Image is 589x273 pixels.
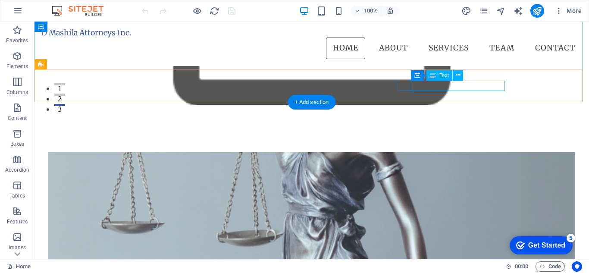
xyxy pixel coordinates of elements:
h6: 100% [364,6,378,16]
button: Click here to leave preview mode and continue editing [192,6,202,16]
i: Reload page [210,6,219,16]
div: 5 [64,2,72,10]
button: text_generator [513,6,523,16]
i: Pages (Ctrl+Alt+S) [479,6,489,16]
button: 100% [351,6,382,16]
p: Content [8,115,27,122]
div: Get Started 5 items remaining, 0% complete [7,4,70,22]
button: 1 [20,62,31,64]
button: navigator [496,6,506,16]
p: Tables [9,192,25,199]
p: Images [9,244,26,251]
h6: Session time [506,261,529,272]
p: Features [7,218,28,225]
button: Code [536,261,565,272]
span: Text [439,73,449,78]
i: On resize automatically adjust zoom level to fit chosen device. [386,7,394,15]
button: publish [530,4,544,18]
i: Design (Ctrl+Alt+Y) [461,6,471,16]
div: Get Started [25,9,63,17]
button: reload [209,6,219,16]
span: Code [539,261,561,272]
button: 3 [20,82,31,85]
p: Favorites [6,37,28,44]
span: : [521,263,522,270]
button: pages [479,6,489,16]
p: Accordion [5,166,29,173]
p: Columns [6,89,28,96]
i: AI Writer [513,6,523,16]
p: Boxes [10,141,25,147]
button: More [551,4,585,18]
a: Click to cancel selection. Double-click to open Pages [7,261,31,272]
i: Navigator [496,6,506,16]
button: 2 [20,72,31,74]
img: Editor Logo [50,6,114,16]
span: 00 00 [515,261,528,272]
button: Usercentrics [572,261,582,272]
i: Publish [532,6,542,16]
p: Elements [6,63,28,70]
button: design [461,6,472,16]
div: + Add section [288,95,336,110]
span: More [555,6,582,15]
